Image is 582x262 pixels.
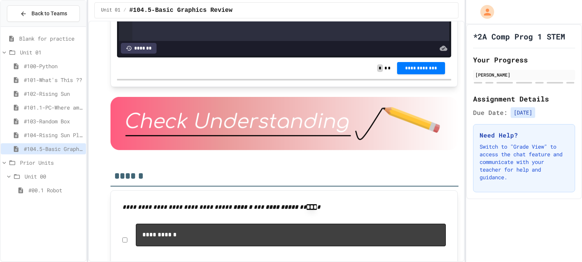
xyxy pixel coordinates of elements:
[24,117,83,125] span: #103-Random Box
[511,107,535,118] span: [DATE]
[473,93,575,104] h2: Assignment Details
[475,71,573,78] div: [PERSON_NAME]
[28,186,83,194] span: #00.1 Robot
[24,145,83,153] span: #104.5-Basic Graphics Review
[473,108,508,117] span: Due Date:
[19,34,83,43] span: Blank for practice
[7,5,80,22] button: Back to Teams
[24,90,83,98] span: #102-Rising Sun
[24,62,83,70] span: #100-Python
[24,103,83,111] span: #101.1-PC-Where am I?
[124,7,126,13] span: /
[25,172,83,180] span: Unit 00
[24,76,83,84] span: #101-What's This ??
[473,31,565,42] h1: *2A Comp Prog 1 STEM
[473,54,575,65] h2: Your Progress
[129,6,232,15] span: #104.5-Basic Graphics Review
[20,159,83,167] span: Prior Units
[480,143,569,181] p: Switch to "Grade View" to access the chat feature and communicate with your teacher for help and ...
[31,10,67,18] span: Back to Teams
[472,3,496,21] div: My Account
[20,48,83,56] span: Unit 01
[101,7,120,13] span: Unit 01
[480,131,569,140] h3: Need Help?
[24,131,83,139] span: #104-Rising Sun Plus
